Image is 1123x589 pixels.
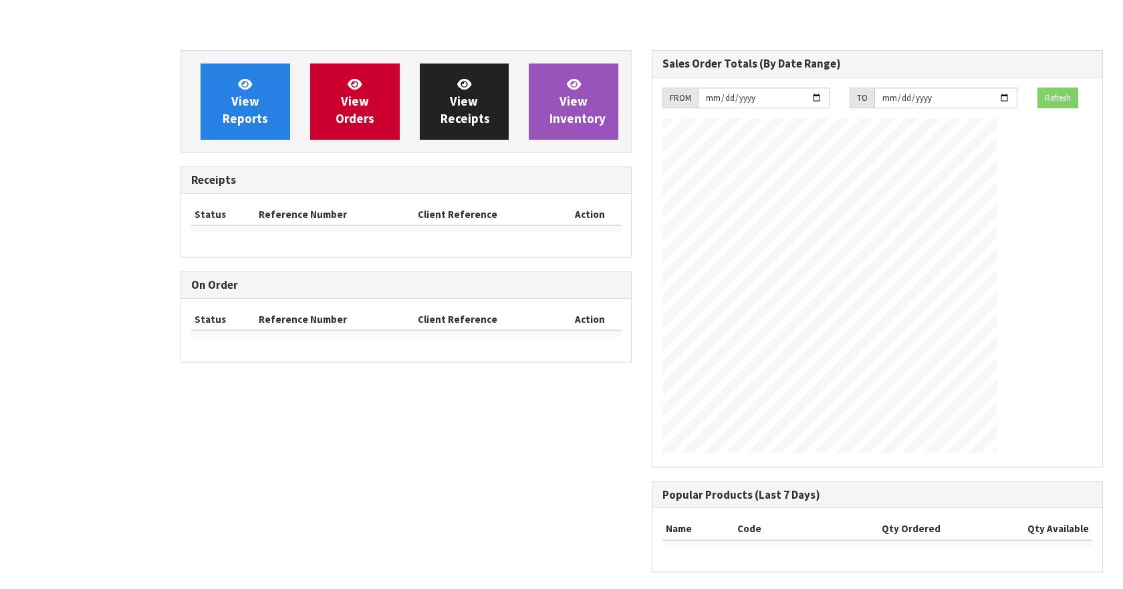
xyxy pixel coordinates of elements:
th: Client Reference [414,309,559,330]
a: ViewOrders [310,64,400,140]
th: Status [191,204,255,225]
h3: Receipts [191,174,621,187]
th: Code [734,518,801,540]
th: Name [662,518,734,540]
span: View Orders [336,76,374,126]
th: Qty Ordered [801,518,944,540]
h3: Sales Order Totals (By Date Range) [662,57,1092,70]
h3: Popular Products (Last 7 Days) [662,489,1092,501]
span: View Receipts [441,76,490,126]
th: Qty Available [944,518,1092,540]
div: FROM [662,88,698,109]
h3: On Order [191,279,621,291]
span: View Reports [223,76,268,126]
a: ViewInventory [529,64,618,140]
th: Client Reference [414,204,559,225]
a: ViewReports [201,64,290,140]
div: TO [850,88,874,109]
th: Action [559,309,621,330]
th: Action [559,204,621,225]
a: ViewReceipts [420,64,509,140]
th: Status [191,309,255,330]
span: View Inventory [549,76,606,126]
button: Refresh [1037,88,1078,109]
th: Reference Number [255,309,414,330]
th: Reference Number [255,204,414,225]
